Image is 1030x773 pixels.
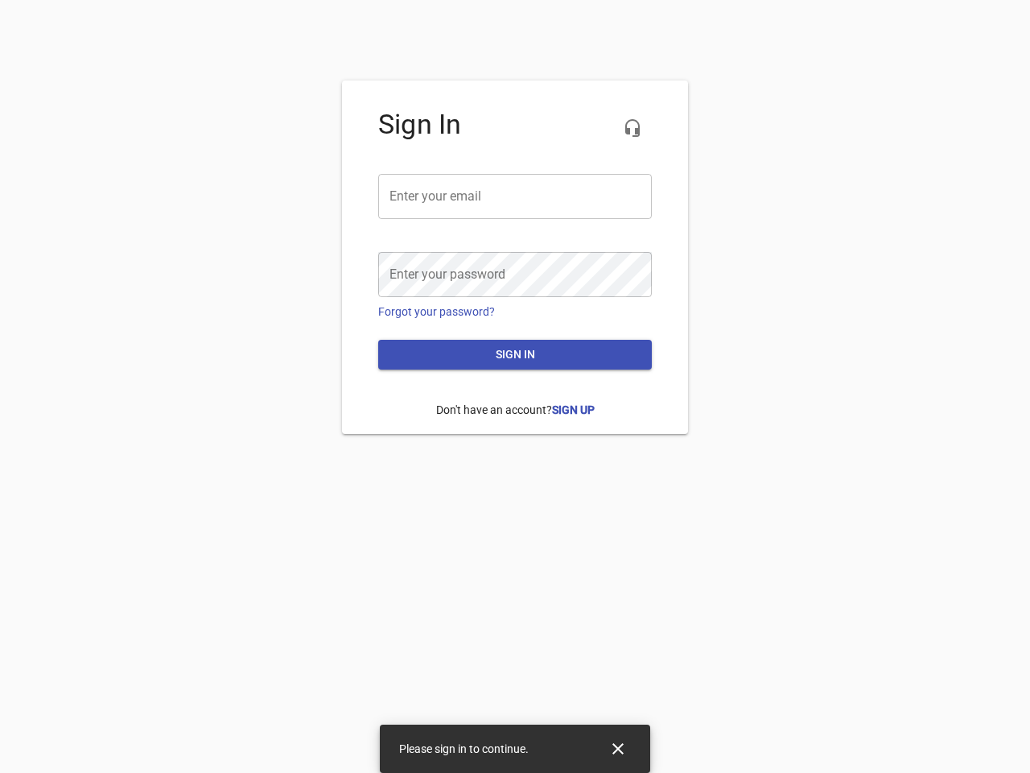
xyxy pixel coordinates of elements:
h4: Sign In [378,109,652,141]
a: Forgot your password? [378,305,495,318]
button: Close [599,730,637,768]
span: Sign in [391,345,639,365]
p: Don't have an account? [378,390,652,431]
button: Sign in [378,340,652,370]
button: Live Chat [613,109,652,147]
a: Sign Up [552,403,595,416]
span: Please sign in to continue. [399,742,529,755]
